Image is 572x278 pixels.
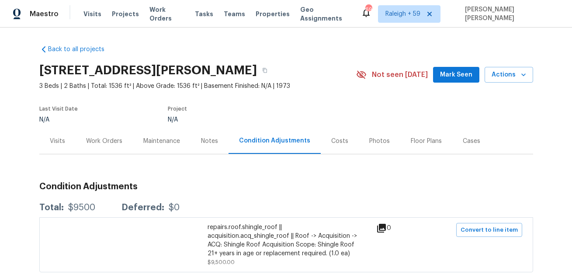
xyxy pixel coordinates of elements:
[201,137,218,146] div: Notes
[208,260,235,265] span: $9,500.00
[239,136,310,145] div: Condition Adjustments
[485,67,533,83] button: Actions
[433,67,479,83] button: Mark Seen
[492,69,526,80] span: Actions
[208,223,365,258] div: repairs.roof.shingle_roof || acquisition.acq_shingle_roof || Roof -> Acquisition -> ACQ: Shingle ...
[169,203,180,212] div: $0
[39,182,533,191] h3: Condition Adjustments
[463,137,480,146] div: Cases
[83,10,101,18] span: Visits
[39,203,64,212] div: Total:
[256,10,290,18] span: Properties
[39,66,257,75] h2: [STREET_ADDRESS][PERSON_NAME]
[39,106,78,111] span: Last Visit Date
[168,106,187,111] span: Project
[195,11,213,17] span: Tasks
[112,10,139,18] span: Projects
[331,137,348,146] div: Costs
[385,10,420,18] span: Raleigh + 59
[86,137,122,146] div: Work Orders
[369,137,390,146] div: Photos
[365,5,371,14] div: 699
[143,137,180,146] div: Maintenance
[168,117,336,123] div: N/A
[68,203,95,212] div: $9500
[300,5,350,23] span: Geo Assignments
[372,70,428,79] span: Not seen [DATE]
[50,137,65,146] div: Visits
[461,5,559,23] span: [PERSON_NAME] [PERSON_NAME]
[456,223,522,237] button: Convert to line item
[39,117,78,123] div: N/A
[461,225,518,235] span: Convert to line item
[257,63,273,78] button: Copy Address
[30,10,59,18] span: Maestro
[121,203,164,212] div: Deferred:
[224,10,245,18] span: Teams
[440,69,472,80] span: Mark Seen
[411,137,442,146] div: Floor Plans
[149,5,184,23] span: Work Orders
[39,82,356,90] span: 3 Beds | 2 Baths | Total: 1536 ft² | Above Grade: 1536 ft² | Basement Finished: N/A | 1973
[39,45,123,54] a: Back to all projects
[376,223,419,233] div: 0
